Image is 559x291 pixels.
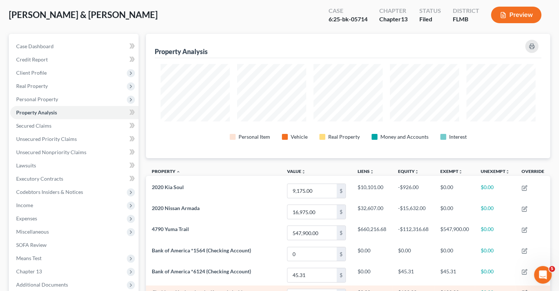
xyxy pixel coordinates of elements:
[10,146,139,159] a: Unsecured Nonpriority Claims
[287,184,337,198] input: 0.00
[16,109,57,116] span: Property Analysis
[16,96,58,102] span: Personal Property
[16,83,48,89] span: Real Property
[549,266,555,272] span: 5
[453,15,479,24] div: FLMB
[337,268,345,282] div: $
[10,53,139,66] a: Credit Report
[475,180,516,201] td: $0.00
[453,7,479,15] div: District
[392,223,434,244] td: -$112,316.68
[380,133,429,141] div: Money and Accounts
[392,180,434,201] td: -$926.00
[434,202,475,223] td: $0.00
[16,255,42,261] span: Means Test
[10,159,139,172] a: Lawsuits
[337,226,345,240] div: $
[475,244,516,265] td: $0.00
[287,268,337,282] input: 0.00
[337,184,345,198] div: $
[329,7,368,15] div: Case
[16,43,54,49] span: Case Dashboard
[379,15,408,24] div: Chapter
[152,184,184,190] span: 2020 Kia Soul
[491,7,541,23] button: Preview
[415,170,419,174] i: unfold_more
[16,56,48,63] span: Credit Report
[516,164,550,181] th: Override
[152,247,251,253] span: Bank of America *1564 (Checking Account)
[534,266,552,284] iframe: Intercom live chat
[291,133,308,141] div: Vehicle
[10,40,139,53] a: Case Dashboard
[419,15,441,24] div: Filed
[10,238,139,252] a: SOFA Review
[481,168,510,174] a: Unexemptunfold_more
[16,268,42,274] span: Chapter 13
[328,133,360,141] div: Real Property
[352,180,392,201] td: $10,101.00
[370,170,374,174] i: unfold_more
[287,226,337,240] input: 0.00
[434,265,475,285] td: $45.31
[10,172,139,185] a: Executory Contracts
[16,281,68,288] span: Additional Documents
[152,168,180,174] a: Property expand_less
[152,226,189,232] span: 4790 Yuma Trail
[16,70,47,76] span: Client Profile
[16,175,63,182] span: Executory Contracts
[505,170,510,174] i: unfold_more
[449,133,467,141] div: Interest
[16,149,86,155] span: Unsecured Nonpriority Claims
[392,265,434,285] td: $45.31
[10,132,139,146] a: Unsecured Priority Claims
[475,223,516,244] td: $0.00
[352,223,392,244] td: $660,216.68
[434,244,475,265] td: $0.00
[458,170,463,174] i: unfold_more
[475,265,516,285] td: $0.00
[16,228,49,235] span: Miscellaneous
[155,47,208,56] div: Property Analysis
[152,205,200,211] span: 2020 Nissan Armada
[379,7,408,15] div: Chapter
[475,202,516,223] td: $0.00
[329,15,368,24] div: 6:25-bk-05714
[337,205,345,219] div: $
[239,133,270,141] div: Personal Item
[16,136,77,142] span: Unsecured Priority Claims
[9,9,158,20] span: [PERSON_NAME] & [PERSON_NAME]
[398,168,419,174] a: Equityunfold_more
[287,247,337,261] input: 0.00
[401,15,408,22] span: 13
[337,247,345,261] div: $
[440,168,463,174] a: Exemptunfold_more
[352,202,392,223] td: $32,607.00
[10,106,139,119] a: Property Analysis
[16,202,33,208] span: Income
[392,244,434,265] td: $0.00
[16,189,83,195] span: Codebtors Insiders & Notices
[392,202,434,223] td: -$15,632.00
[152,268,251,274] span: Bank of America *6124 (Checking Account)
[434,223,475,244] td: $547,900.00
[176,170,180,174] i: expand_less
[287,205,337,219] input: 0.00
[10,119,139,132] a: Secured Claims
[16,162,36,168] span: Lawsuits
[419,7,441,15] div: Status
[434,180,475,201] td: $0.00
[16,215,37,221] span: Expenses
[358,168,374,174] a: Liensunfold_more
[301,170,306,174] i: unfold_more
[16,242,47,248] span: SOFA Review
[352,265,392,285] td: $0.00
[16,123,51,129] span: Secured Claims
[352,244,392,265] td: $0.00
[287,168,306,174] a: Valueunfold_more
